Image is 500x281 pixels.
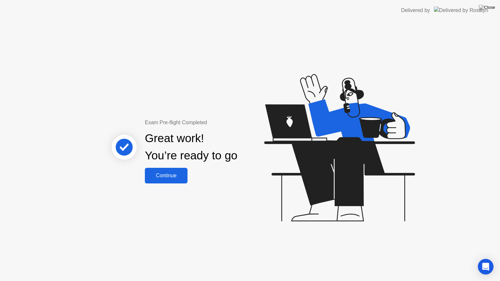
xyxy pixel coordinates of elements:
[478,259,493,274] div: Open Intercom Messenger
[145,119,279,127] div: Exam Pre-flight Completed
[434,7,488,14] img: Delivered by Rosalyn
[147,173,186,179] div: Continue
[145,168,187,183] button: Continue
[145,130,237,164] div: Great work! You’re ready to go
[479,5,495,10] img: Close
[401,7,430,14] div: Delivered by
